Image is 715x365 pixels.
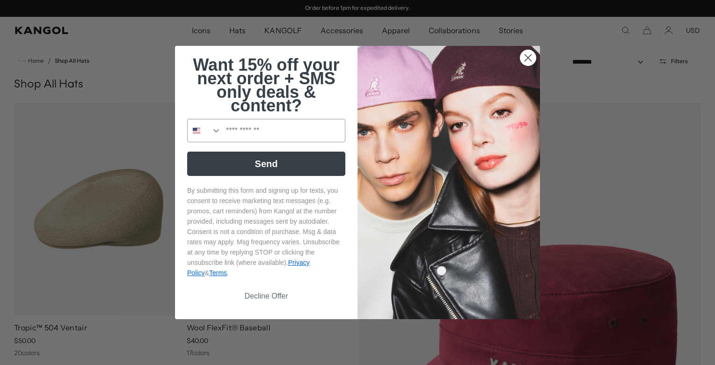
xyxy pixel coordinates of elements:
a: Terms [209,269,227,277]
span: Want 15% off your next order + SMS only deals & content? [193,55,339,115]
img: 4fd34567-b031-494e-b820-426212470989.jpeg [357,46,540,319]
button: Send [187,152,345,176]
p: By submitting this form and signing up for texts, you consent to receive marketing text messages ... [187,185,345,278]
button: Search Countries [188,119,221,142]
button: Decline Offer [187,287,345,305]
input: Phone Number [221,119,345,142]
img: United States [193,127,200,134]
button: Close dialog [520,50,536,66]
